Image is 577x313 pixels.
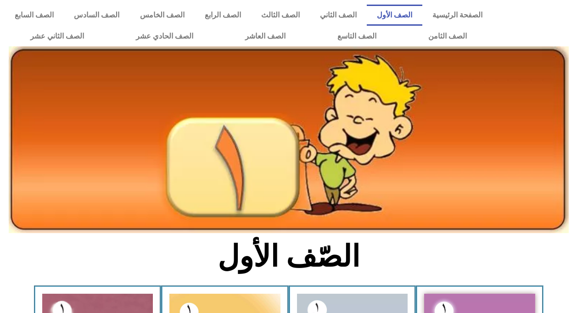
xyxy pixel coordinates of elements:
[403,26,493,47] a: الصف الثامن
[110,26,219,47] a: الصف الحادي عشر
[310,5,367,26] a: الصف الثاني
[367,5,422,26] a: الصف الأول
[312,26,403,47] a: الصف التاسع
[129,5,194,26] a: الصف الخامس
[64,5,129,26] a: الصف السادس
[422,5,493,26] a: الصفحة الرئيسية
[5,26,110,47] a: الصف الثاني عشر
[251,5,310,26] a: الصف الثالث
[195,5,251,26] a: الصف الرابع
[137,239,440,274] h2: الصّف الأول
[5,5,64,26] a: الصف السابع
[219,26,312,47] a: الصف العاشر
